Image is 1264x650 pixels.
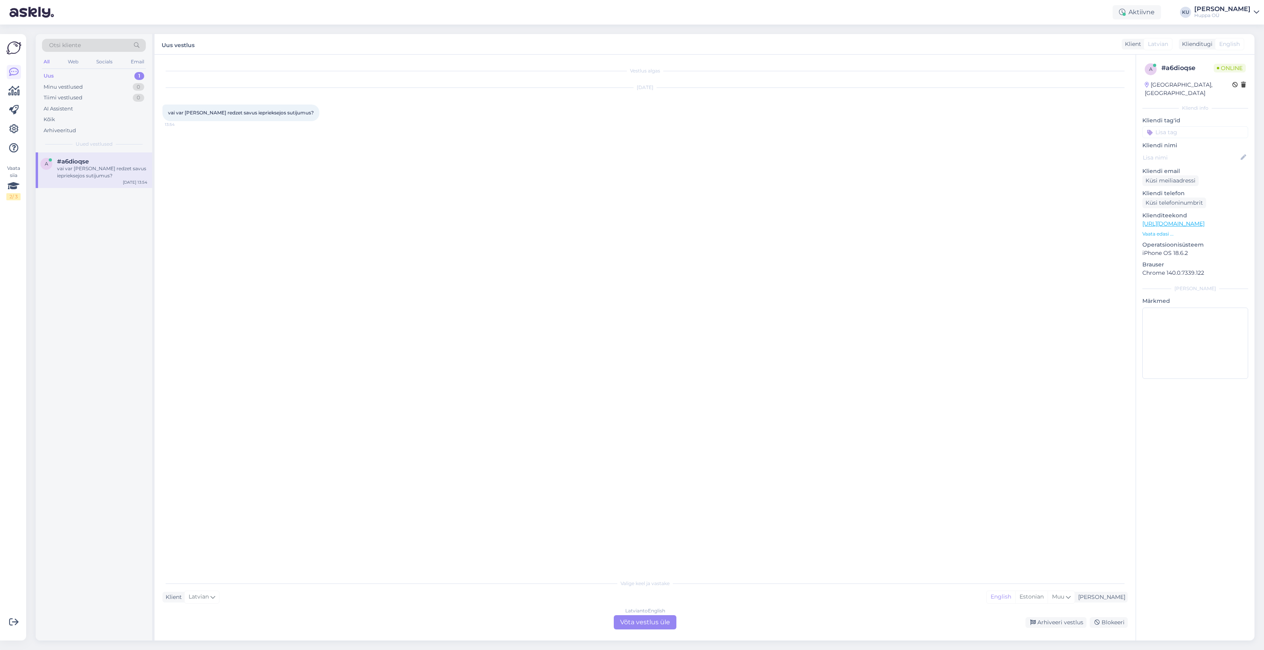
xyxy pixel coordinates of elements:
div: AI Assistent [44,105,73,113]
p: Kliendi nimi [1142,141,1248,150]
div: [PERSON_NAME] [1075,593,1125,601]
div: Klient [1122,40,1141,48]
span: Online [1214,64,1246,72]
div: 2 / 3 [6,193,21,200]
div: [PERSON_NAME] [1142,285,1248,292]
div: Uus [44,72,54,80]
p: Kliendi tag'id [1142,116,1248,125]
div: Latvian to English [625,607,665,614]
div: Socials [95,57,114,67]
span: vai var [PERSON_NAME] redzet savus ieprieksejos sutijumus? [168,110,314,116]
div: [GEOGRAPHIC_DATA], [GEOGRAPHIC_DATA] [1145,81,1232,97]
span: Otsi kliente [49,41,81,49]
div: vai var [PERSON_NAME] redzet savus ieprieksejos sutijumus? [57,165,147,179]
div: Kliendi info [1142,105,1248,112]
div: Arhiveeri vestlus [1025,617,1086,628]
div: English [987,591,1015,603]
div: Aktiivne [1113,5,1161,19]
p: iPhone OS 18.6.2 [1142,249,1248,257]
div: Kõik [44,116,55,124]
div: Küsi meiliaadressi [1142,175,1199,186]
p: Klienditeekond [1142,211,1248,220]
span: #a6dioqse [57,158,89,165]
p: Kliendi telefon [1142,189,1248,198]
div: Vaata siia [6,165,21,200]
label: Uus vestlus [162,39,195,49]
div: Valige keel ja vastake [162,580,1128,587]
span: Uued vestlused [76,141,113,148]
div: # a6dioqse [1161,63,1214,73]
div: [DATE] [162,84,1128,91]
div: Klient [162,593,182,601]
p: Chrome 140.0.7339.122 [1142,269,1248,277]
p: Vaata edasi ... [1142,230,1248,238]
div: Blokeeri [1090,617,1128,628]
div: Web [66,57,80,67]
div: Tiimi vestlused [44,94,82,102]
div: Arhiveeritud [44,127,76,135]
div: Võta vestlus üle [614,615,676,629]
div: Klienditugi [1179,40,1212,48]
input: Lisa nimi [1143,153,1239,162]
p: Kliendi email [1142,167,1248,175]
span: a [45,161,48,167]
a: [PERSON_NAME]Huppa OÜ [1194,6,1259,19]
div: [PERSON_NAME] [1194,6,1251,12]
img: Askly Logo [6,40,21,55]
div: Küsi telefoninumbrit [1142,198,1206,208]
span: Muu [1052,593,1064,600]
span: Latvian [189,593,209,601]
div: Huppa OÜ [1194,12,1251,19]
span: Latvian [1148,40,1168,48]
div: Estonian [1015,591,1048,603]
div: Vestlus algas [162,67,1128,74]
div: KU [1180,7,1191,18]
div: 0 [133,94,144,102]
span: 13:54 [165,122,195,127]
span: English [1219,40,1240,48]
div: Email [129,57,146,67]
input: Lisa tag [1142,126,1248,138]
a: [URL][DOMAIN_NAME] [1142,220,1205,227]
p: Operatsioonisüsteem [1142,241,1248,249]
div: [DATE] 13:54 [123,179,147,185]
div: 1 [134,72,144,80]
div: All [42,57,51,67]
span: a [1149,66,1153,72]
div: Minu vestlused [44,83,83,91]
div: 0 [133,83,144,91]
p: Brauser [1142,260,1248,269]
p: Märkmed [1142,297,1248,305]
